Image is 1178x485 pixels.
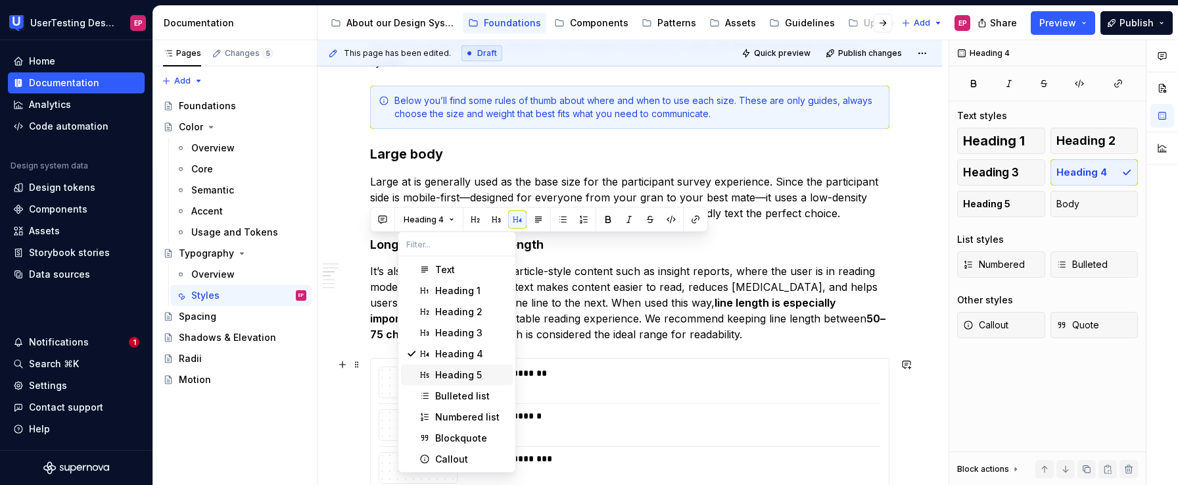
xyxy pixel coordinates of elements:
div: Shadows & Elevation [179,331,276,344]
button: Quote [1050,312,1139,338]
img: 41adf70f-fc1c-4662-8e2d-d2ab9c673b1b.png [9,15,25,31]
p: It’s also used for long-form, article-style content such as insight reports, where the user is in... [370,263,889,342]
div: Text styles [957,109,1007,122]
button: Publish [1100,11,1173,35]
button: Search ⌘K [8,353,145,374]
span: Publish changes [838,48,902,59]
h4: Long form text and line length [370,237,889,253]
div: Pages [163,48,201,59]
a: Overview [170,264,312,285]
span: Preview [1039,16,1076,30]
div: Components [570,16,628,30]
h3: Large body [370,145,889,163]
div: Callout [435,453,468,466]
div: Motion [179,373,211,386]
a: Updates [843,13,922,34]
button: Quick preview [738,44,816,63]
a: Code automation [8,116,145,137]
div: Accent [191,205,223,218]
a: Settings [8,375,145,396]
div: Analytics [29,98,71,111]
button: Numbered [957,251,1045,278]
span: Heading 2 [1056,134,1116,147]
div: Overview [191,141,235,155]
span: Numbered [963,258,1025,271]
div: Foundations [484,16,541,30]
a: Accent [170,201,312,222]
span: Heading 4 [404,215,444,225]
a: Overview [170,138,312,159]
span: Bulleted [1056,258,1108,271]
span: 5 [262,48,273,59]
div: About our Design System [346,16,455,30]
div: Radii [179,352,202,365]
a: Shadows & Elevation [158,327,312,348]
div: Overview [191,268,235,281]
div: Search ⌘K [29,357,79,370]
a: Assets [704,13,761,34]
div: Spacing [179,310,216,323]
div: Heading 2 [435,305,483,319]
span: Add [174,76,191,86]
button: Heading 3 [957,159,1045,186]
span: Heading 5 [963,197,1010,211]
button: Add [897,14,947,32]
div: Numbered list [435,411,500,424]
div: Filter... [398,257,515,472]
span: Publish [1119,16,1154,30]
button: Heading 5 [957,191,1045,217]
div: Block actions [957,464,1009,474]
a: Assets [8,220,145,242]
div: Settings [29,379,67,392]
a: Components [8,199,145,220]
span: Body [1056,197,1079,211]
a: Design tokens [8,177,145,198]
div: Documentation [164,16,312,30]
div: Contact support [29,401,103,414]
span: Share [990,16,1017,30]
span: This page has been edited. [344,48,451,59]
button: Heading 2 [1050,128,1139,154]
a: Foundations [463,13,546,34]
input: Filter... [398,232,515,256]
a: Color [158,116,312,138]
div: Heading 3 [435,326,483,340]
div: UserTesting Design System [30,16,114,30]
button: UserTesting Design SystemEP [3,9,150,37]
div: Assets [725,16,756,30]
span: Quote [1056,319,1099,332]
div: Patterns [657,16,696,30]
div: Home [29,55,55,68]
a: About our Design System [325,13,460,34]
a: Storybook stories [8,242,145,263]
svg: Supernova Logo [43,461,109,474]
button: Contact support [8,397,145,418]
a: Documentation [8,72,145,93]
div: Code automation [29,120,108,133]
div: Components [29,203,87,216]
a: Typography [158,243,312,264]
a: Home [8,51,145,72]
button: Callout [957,312,1045,338]
a: Analytics [8,94,145,115]
div: Heading 4 [435,347,483,361]
a: Guidelines [764,13,840,34]
div: Documentation [29,76,99,89]
button: Help [8,419,145,440]
button: Notifications1 [8,332,145,353]
a: Usage and Tokens [170,222,312,243]
div: Design tokens [29,181,95,194]
span: Draft [477,48,497,59]
div: Semantic [191,184,234,197]
div: Core [191,163,213,176]
div: Heading 1 [435,284,481,297]
div: Foundations [179,99,236,113]
button: Body [1050,191,1139,217]
a: Patterns [636,13,701,34]
div: Storybook stories [29,246,110,259]
div: Below you’ll find some rules of thumb about where and when to use each size. These are only guide... [394,94,881,120]
a: Data sources [8,264,145,285]
div: EP [134,18,143,28]
a: Semantic [170,180,312,201]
